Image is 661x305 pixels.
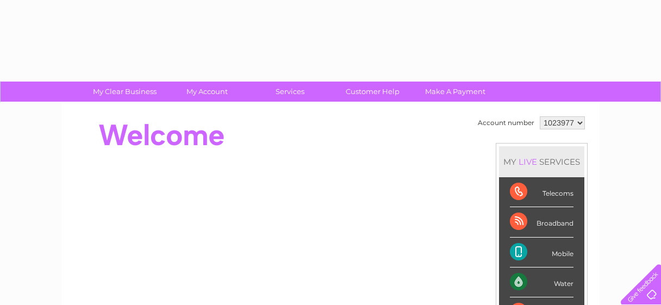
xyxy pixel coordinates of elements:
[410,82,500,102] a: Make A Payment
[516,157,539,167] div: LIVE
[245,82,335,102] a: Services
[510,177,573,207] div: Telecoms
[475,114,537,132] td: Account number
[163,82,252,102] a: My Account
[510,238,573,267] div: Mobile
[499,146,584,177] div: MY SERVICES
[80,82,170,102] a: My Clear Business
[510,207,573,237] div: Broadband
[328,82,417,102] a: Customer Help
[510,267,573,297] div: Water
